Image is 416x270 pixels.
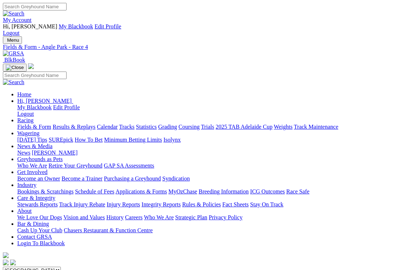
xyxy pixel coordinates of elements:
a: Vision and Values [63,214,105,220]
a: Stay On Track [250,201,283,207]
img: Search [3,79,24,86]
div: News & Media [17,150,413,156]
a: [DATE] Tips [17,137,47,143]
input: Search [3,3,67,10]
a: SUREpick [49,137,73,143]
a: Bookings & Scratchings [17,188,73,195]
a: Race Safe [286,188,309,195]
a: GAP SA Assessments [104,163,154,169]
a: Tracks [119,124,135,130]
a: Breeding Information [199,188,249,195]
a: Contact GRSA [17,234,52,240]
a: Rules & Policies [182,201,221,207]
img: GRSA [3,50,24,57]
a: News [17,150,30,156]
a: Home [17,91,31,97]
a: Results & Replays [53,124,95,130]
a: Syndication [162,175,190,182]
a: Wagering [17,130,40,136]
a: We Love Our Dogs [17,214,62,220]
a: Applications & Forms [116,188,167,195]
a: Injury Reports [107,201,140,207]
a: Logout [3,30,19,36]
div: Hi, [PERSON_NAME] [17,104,413,117]
img: twitter.svg [10,260,16,265]
img: Search [3,10,24,17]
a: Integrity Reports [141,201,181,207]
a: Industry [17,182,36,188]
div: Wagering [17,137,413,143]
a: Weights [274,124,293,130]
a: Strategic Plan [175,214,207,220]
input: Search [3,72,67,79]
div: About [17,214,413,221]
img: Close [6,65,24,70]
div: Greyhounds as Pets [17,163,413,169]
a: Cash Up Your Club [17,227,62,233]
a: Care & Integrity [17,195,55,201]
a: History [106,214,123,220]
img: facebook.svg [3,260,9,265]
a: Grading [158,124,177,130]
a: MyOzChase [168,188,197,195]
a: Fact Sheets [222,201,249,207]
div: Care & Integrity [17,201,413,208]
img: logo-grsa-white.png [3,252,9,258]
a: Track Maintenance [294,124,338,130]
a: Coursing [178,124,200,130]
a: My Blackbook [59,23,93,29]
a: 2025 TAB Adelaide Cup [216,124,272,130]
a: Who We Are [144,214,174,220]
button: Toggle navigation [3,64,27,72]
a: Become an Owner [17,175,60,182]
a: Who We Are [17,163,47,169]
a: ICG Outcomes [250,188,285,195]
div: My Account [3,23,413,36]
a: Racing [17,117,33,123]
img: logo-grsa-white.png [28,63,34,69]
a: Fields & Form [17,124,51,130]
span: BlkBook [4,57,25,63]
span: Hi, [PERSON_NAME] [3,23,57,29]
a: My Blackbook [17,104,52,110]
span: Menu [7,37,19,43]
a: Chasers Restaurant & Function Centre [64,227,153,233]
a: Get Involved [17,169,48,175]
a: Fields & Form - Angle Park - Race 4 [3,44,413,50]
a: Hi, [PERSON_NAME] [17,98,73,104]
a: About [17,208,32,214]
a: Login To Blackbook [17,240,65,246]
a: Purchasing a Greyhound [104,175,161,182]
a: News & Media [17,143,53,149]
a: Retire Your Greyhound [49,163,103,169]
span: Hi, [PERSON_NAME] [17,98,72,104]
a: Minimum Betting Limits [104,137,162,143]
a: BlkBook [3,57,25,63]
a: Trials [201,124,214,130]
div: Industry [17,188,413,195]
a: How To Bet [75,137,103,143]
a: Become a Trainer [62,175,103,182]
a: Edit Profile [95,23,121,29]
a: My Account [3,17,32,23]
div: Get Involved [17,175,413,182]
div: Bar & Dining [17,227,413,234]
a: Schedule of Fees [75,188,114,195]
div: Racing [17,124,413,130]
a: Track Injury Rebate [59,201,105,207]
a: Calendar [97,124,118,130]
a: Bar & Dining [17,221,49,227]
button: Toggle navigation [3,36,22,44]
a: Isolynx [163,137,181,143]
a: Stewards Reports [17,201,58,207]
a: Edit Profile [53,104,80,110]
a: Careers [125,214,143,220]
a: Privacy Policy [209,214,243,220]
a: [PERSON_NAME] [32,150,77,156]
a: Logout [17,111,34,117]
a: Greyhounds as Pets [17,156,63,162]
a: Statistics [136,124,157,130]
